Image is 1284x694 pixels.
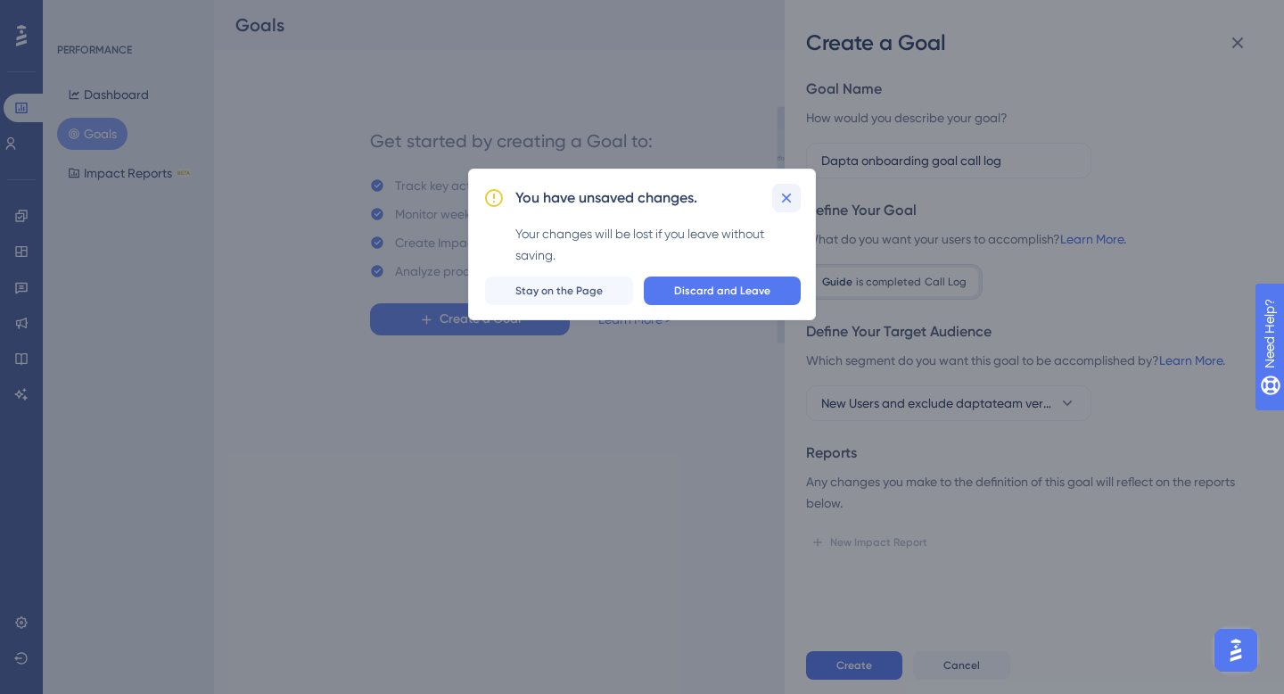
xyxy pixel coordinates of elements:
[515,284,603,298] span: Stay on the Page
[42,4,111,26] span: Need Help?
[515,223,801,266] div: Your changes will be lost if you leave without saving.
[674,284,770,298] span: Discard and Leave
[515,187,697,209] h2: You have unsaved changes.
[1209,624,1263,677] iframe: UserGuiding AI Assistant Launcher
